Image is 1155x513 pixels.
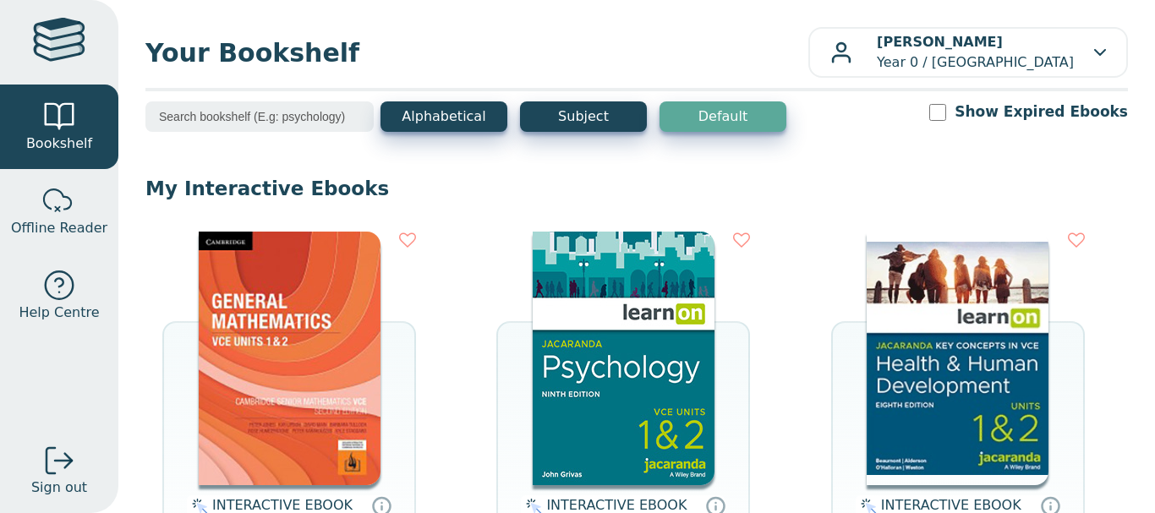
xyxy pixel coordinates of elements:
span: Help Centre [19,303,99,323]
button: [PERSON_NAME]Year 0 / [GEOGRAPHIC_DATA] [808,27,1128,78]
img: 98e9f931-67be-40f3-b733-112c3181ee3a.jpg [199,232,380,485]
label: Show Expired Ebooks [955,101,1128,123]
button: Subject [520,101,647,132]
span: Bookshelf [26,134,92,154]
span: Sign out [31,478,87,498]
img: 5dbb8fc4-eac2-4bdb-8cd5-a7394438c953.jpg [533,232,714,485]
img: db0c0c84-88f5-4982-b677-c50e1668d4a0.jpg [867,232,1048,485]
p: Year 0 / [GEOGRAPHIC_DATA] [877,32,1074,73]
span: Offline Reader [11,218,107,238]
span: INTERACTIVE EBOOK [212,497,353,513]
span: INTERACTIVE EBOOK [546,497,687,513]
input: Search bookshelf (E.g: psychology) [145,101,374,132]
span: INTERACTIVE EBOOK [881,497,1021,513]
b: [PERSON_NAME] [877,34,1003,50]
button: Default [660,101,786,132]
p: My Interactive Ebooks [145,176,1128,201]
button: Alphabetical [380,101,507,132]
span: Your Bookshelf [145,34,808,72]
